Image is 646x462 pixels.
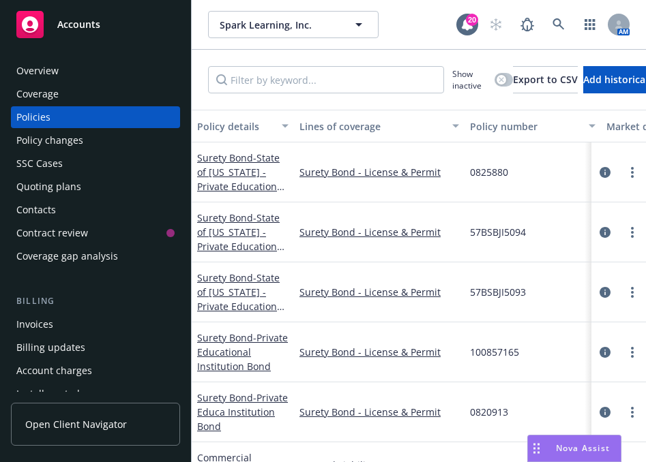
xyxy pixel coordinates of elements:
button: Policy number [465,110,601,142]
a: Policies [11,106,180,128]
div: Policies [16,106,50,128]
div: Coverage gap analysis [16,245,118,267]
span: Spark Learning, Inc. [220,18,338,32]
button: Spark Learning, Inc. [208,11,379,38]
a: Search [545,11,572,38]
div: Quoting plans [16,176,81,198]
a: Overview [11,60,180,82]
div: Installment plans [16,383,96,405]
a: more [624,344,641,360]
a: Invoices [11,313,180,335]
div: Coverage [16,83,59,105]
a: more [624,404,641,420]
a: Surety Bond [197,331,288,373]
a: Account charges [11,360,180,382]
a: Start snowing [482,11,510,38]
div: Drag to move [528,435,545,461]
a: Billing updates [11,337,180,358]
span: - Private Educational Institution Bond [197,331,288,373]
div: Overview [16,60,59,82]
span: - Private Educa Institution Bond [197,391,288,433]
a: Surety Bond - License & Permit [299,285,459,299]
a: Policy changes [11,129,180,151]
a: Surety Bond [197,211,280,267]
span: 57BSBJI5093 [470,285,526,299]
button: Export to CSV [513,66,578,93]
div: Policy number [470,119,581,134]
div: Contract review [16,222,88,244]
a: Coverage [11,83,180,105]
a: more [624,164,641,181]
a: Contract review [11,222,180,244]
div: Contacts [16,199,56,221]
a: circleInformation [597,344,613,360]
a: Accounts [11,5,180,44]
span: Export to CSV [513,73,578,86]
div: Invoices [16,313,53,335]
span: Nova Assist [556,442,610,454]
a: Quoting plans [11,176,180,198]
button: Nova Assist [527,435,621,462]
a: Installment plans [11,383,180,405]
a: circleInformation [597,224,613,241]
a: circleInformation [597,164,613,181]
a: circleInformation [597,404,613,420]
a: Surety Bond - License & Permit [299,345,459,359]
span: 100857165 [470,345,519,359]
a: Coverage gap analysis [11,245,180,267]
a: more [624,224,641,241]
span: Show inactive [452,68,489,91]
button: Lines of coverage [294,110,465,142]
a: more [624,284,641,301]
span: 57BSBJI5094 [470,225,526,239]
a: Report a Bug [514,11,541,38]
a: circleInformation [597,284,613,301]
span: Accounts [57,19,100,30]
div: Policy changes [16,129,83,151]
div: SSC Cases [16,153,63,174]
a: Surety Bond - License & Permit [299,405,459,419]
div: Billing updates [16,337,85,358]
a: SSC Cases [11,153,180,174]
span: Open Client Navigator [25,417,127,431]
a: Surety Bond [197,391,288,433]
a: Surety Bond [197,271,280,327]
a: Surety Bond [197,151,285,207]
div: Billing [11,294,180,308]
a: Contacts [11,199,180,221]
span: 0820913 [470,405,508,419]
a: Switch app [576,11,604,38]
div: 20 [466,14,478,26]
input: Filter by keyword... [208,66,444,93]
a: Surety Bond - License & Permit [299,225,459,239]
div: Lines of coverage [299,119,444,134]
div: Policy details [197,119,274,134]
div: Account charges [16,360,92,382]
span: 0825880 [470,165,508,179]
a: Surety Bond - License & Permit [299,165,459,179]
button: Policy details [192,110,294,142]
